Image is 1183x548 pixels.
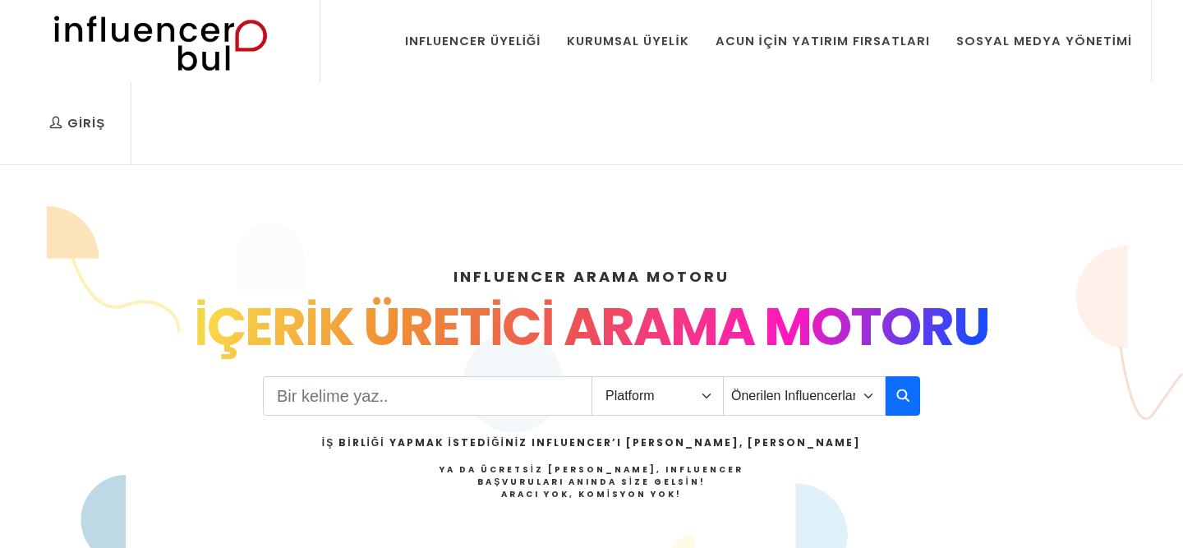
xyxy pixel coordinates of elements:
[263,376,592,416] input: Search
[59,288,1124,366] div: İÇERİK ÜRETİCİ ARAMA MOTORU
[37,82,117,164] a: Giriş
[59,265,1124,288] h4: INFLUENCER ARAMA MOTORU
[322,435,861,450] h2: İş Birliği Yapmak İstediğiniz Influencer’ı [PERSON_NAME], [PERSON_NAME]
[716,32,930,50] div: Acun İçin Yatırım Fırsatları
[405,32,541,50] div: Influencer Üyeliği
[567,32,688,50] div: Kurumsal Üyelik
[49,114,105,132] div: Giriş
[501,488,682,500] strong: Aracı Yok, Komisyon Yok!
[322,463,861,500] h4: Ya da Ücretsiz [PERSON_NAME], Influencer Başvuruları Anında Size Gelsin!
[956,32,1132,50] div: Sosyal Medya Yönetimi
